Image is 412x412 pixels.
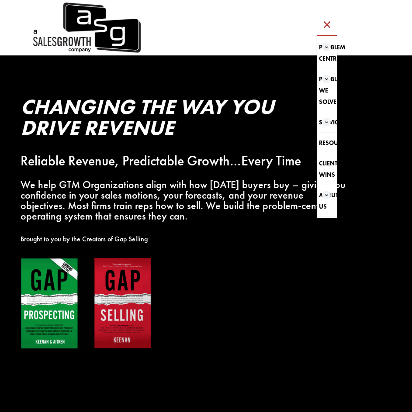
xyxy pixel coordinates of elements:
a: Services [318,112,336,133]
p: We help GTM Organizations align with how [DATE] buyers buy – giving you confidence in your sales ... [21,179,350,221]
a: Problem Centric™ [318,37,336,69]
p: Brought to you by the Creators of Gap Selling [21,234,350,244]
a: Resources [318,133,336,153]
p: Reliable Revenue, Predictable Growth…Every Time [21,156,350,166]
img: Gap Books [21,257,152,350]
a: Client Wins [318,153,336,185]
a: Problems We Solve [318,69,336,112]
h2: Changing the Way You Drive Revenue [21,96,350,143]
